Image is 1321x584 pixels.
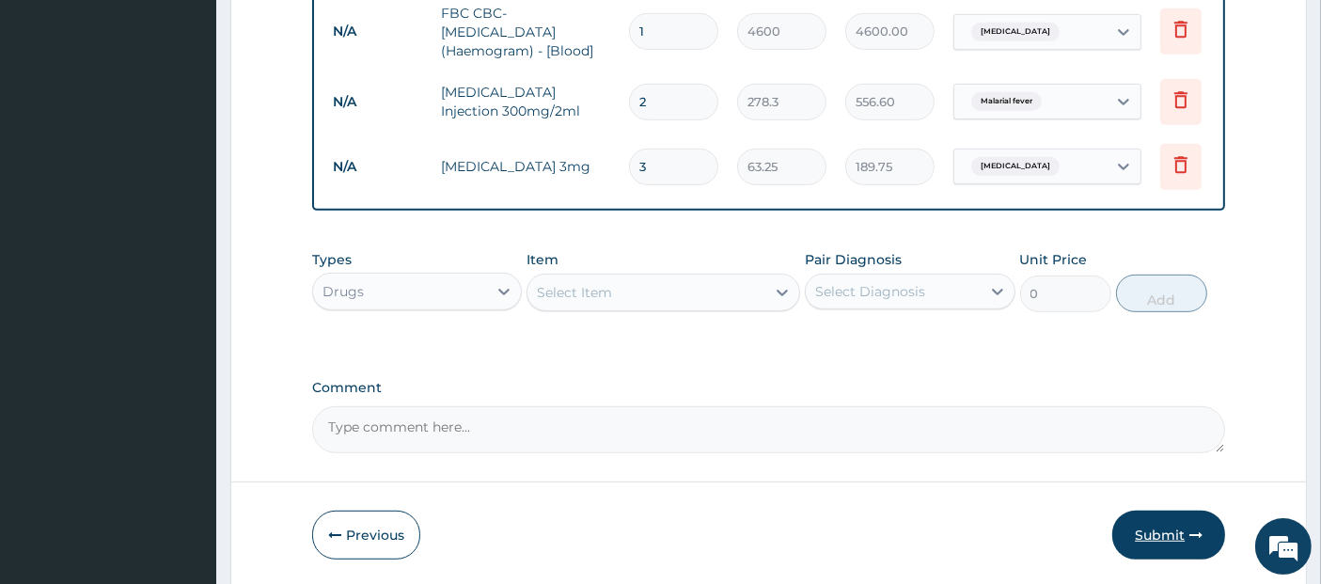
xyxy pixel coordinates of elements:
[109,173,259,363] span: We're online!
[9,387,358,452] textarea: Type your message and hit 'Enter'
[312,511,420,560] button: Previous
[805,250,902,269] label: Pair Diagnosis
[815,282,925,301] div: Select Diagnosis
[971,92,1042,111] span: Malarial fever
[323,85,432,119] td: N/A
[323,14,432,49] td: N/A
[1112,511,1225,560] button: Submit
[323,150,432,184] td: N/A
[537,283,612,302] div: Select Item
[971,157,1060,176] span: [MEDICAL_DATA]
[1116,275,1207,312] button: Add
[312,252,352,268] label: Types
[98,105,316,130] div: Chat with us now
[322,282,364,301] div: Drugs
[312,380,1226,396] label: Comment
[527,250,558,269] label: Item
[971,23,1060,41] span: [MEDICAL_DATA]
[432,73,620,130] td: [MEDICAL_DATA] Injection 300mg/2ml
[432,148,620,185] td: [MEDICAL_DATA] 3mg
[35,94,76,141] img: d_794563401_company_1708531726252_794563401
[308,9,354,55] div: Minimize live chat window
[1020,250,1088,269] label: Unit Price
